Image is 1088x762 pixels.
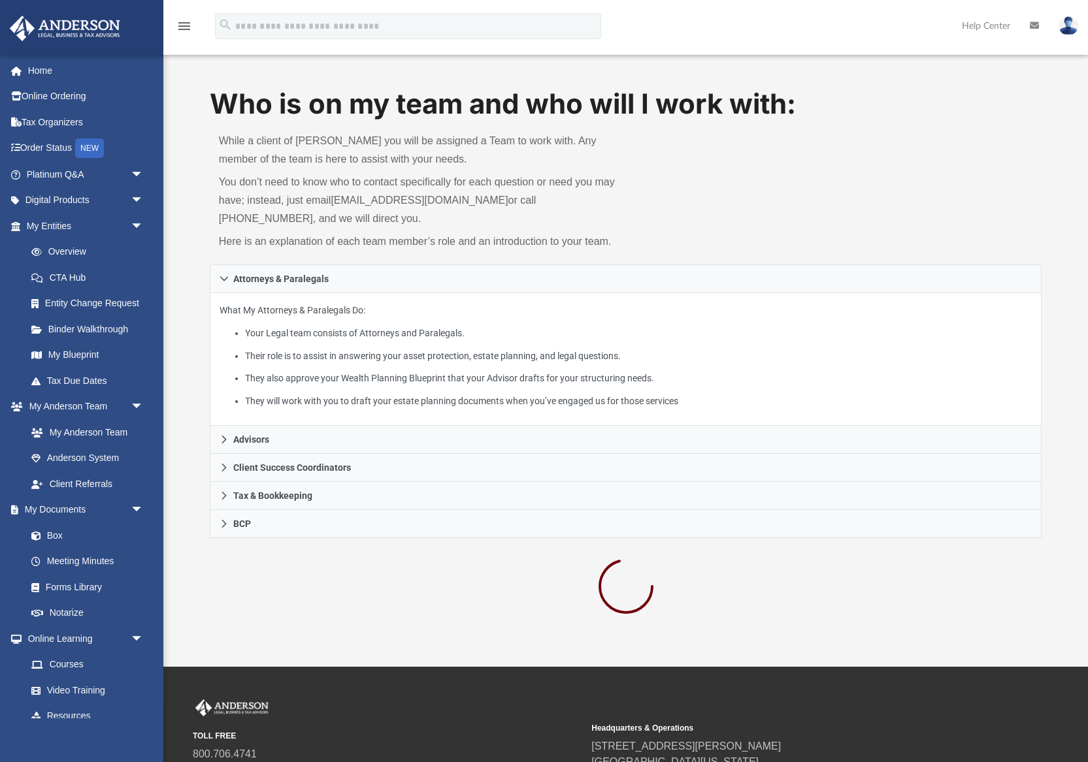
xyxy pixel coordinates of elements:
[131,497,157,524] span: arrow_drop_down
[18,419,150,445] a: My Anderson Team
[18,522,150,548] a: Box
[210,426,1042,454] a: Advisors
[218,18,233,32] i: search
[9,57,163,84] a: Home
[9,84,163,110] a: Online Ordering
[233,519,251,528] span: BCP
[18,471,157,497] a: Client Referrals
[18,291,163,317] a: Entity Change Request
[193,699,271,716] img: Anderson Advisors Platinum Portal
[18,342,157,368] a: My Blueprint
[210,85,1042,123] h1: Who is on my team and who will I work with:
[18,368,163,394] a: Tax Due Dates
[233,274,329,283] span: Attorneys & Paralegals
[193,730,582,742] small: TOLL FREE
[245,393,1032,409] li: They will work with you to draft your estate planning documents when you’ve engaged us for those ...
[176,25,192,34] a: menu
[233,463,351,472] span: Client Success Coordinators
[245,370,1032,387] li: They also approve your Wealth Planning Blueprint that your Advisor drafts for your structuring ne...
[18,574,150,600] a: Forms Library
[9,394,157,420] a: My Anderson Teamarrow_drop_down
[220,302,1032,409] p: What My Attorneys & Paralegals Do:
[18,239,163,265] a: Overview
[18,316,163,342] a: Binder Walkthrough
[233,491,312,500] span: Tax & Bookkeeping
[18,703,157,729] a: Resources
[131,213,157,240] span: arrow_drop_down
[18,445,157,471] a: Anderson System
[210,293,1042,426] div: Attorneys & Paralegals
[1059,16,1078,35] img: User Pic
[210,264,1042,293] a: Attorneys & Paralegals
[9,497,157,523] a: My Documentsarrow_drop_down
[245,348,1032,364] li: Their role is to assist in answering your asset protection, estate planning, and legal questions.
[219,173,617,228] p: You don’t need to know who to contact specifically for each question or need you may have; instea...
[210,510,1042,538] a: BCP
[9,626,157,652] a: Online Learningarrow_drop_down
[233,435,269,444] span: Advisors
[18,652,157,678] a: Courses
[9,187,163,214] a: Digital Productsarrow_drop_down
[18,264,163,291] a: CTA Hub
[131,394,157,421] span: arrow_drop_down
[131,626,157,652] span: arrow_drop_down
[18,600,157,626] a: Notarize
[9,213,163,239] a: My Entitiesarrow_drop_down
[219,232,617,251] p: Here is an explanation of each team member’s role and an introduction to your team.
[331,195,508,206] a: [EMAIL_ADDRESS][DOMAIN_NAME]
[6,16,124,41] img: Anderson Advisors Platinum Portal
[193,748,257,759] a: 800.706.4741
[210,454,1042,482] a: Client Success Coordinators
[219,132,617,168] p: While a client of [PERSON_NAME] you will be assigned a Team to work with. Any member of the team ...
[18,548,157,575] a: Meeting Minutes
[591,722,981,734] small: Headquarters & Operations
[176,18,192,34] i: menu
[9,161,163,187] a: Platinum Q&Aarrow_drop_down
[75,138,104,158] div: NEW
[9,109,163,135] a: Tax Organizers
[131,187,157,214] span: arrow_drop_down
[210,482,1042,510] a: Tax & Bookkeeping
[591,740,781,752] a: [STREET_ADDRESS][PERSON_NAME]
[9,135,163,162] a: Order StatusNEW
[131,161,157,188] span: arrow_drop_down
[245,325,1032,341] li: Your Legal team consists of Attorneys and Paralegals.
[18,677,150,703] a: Video Training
